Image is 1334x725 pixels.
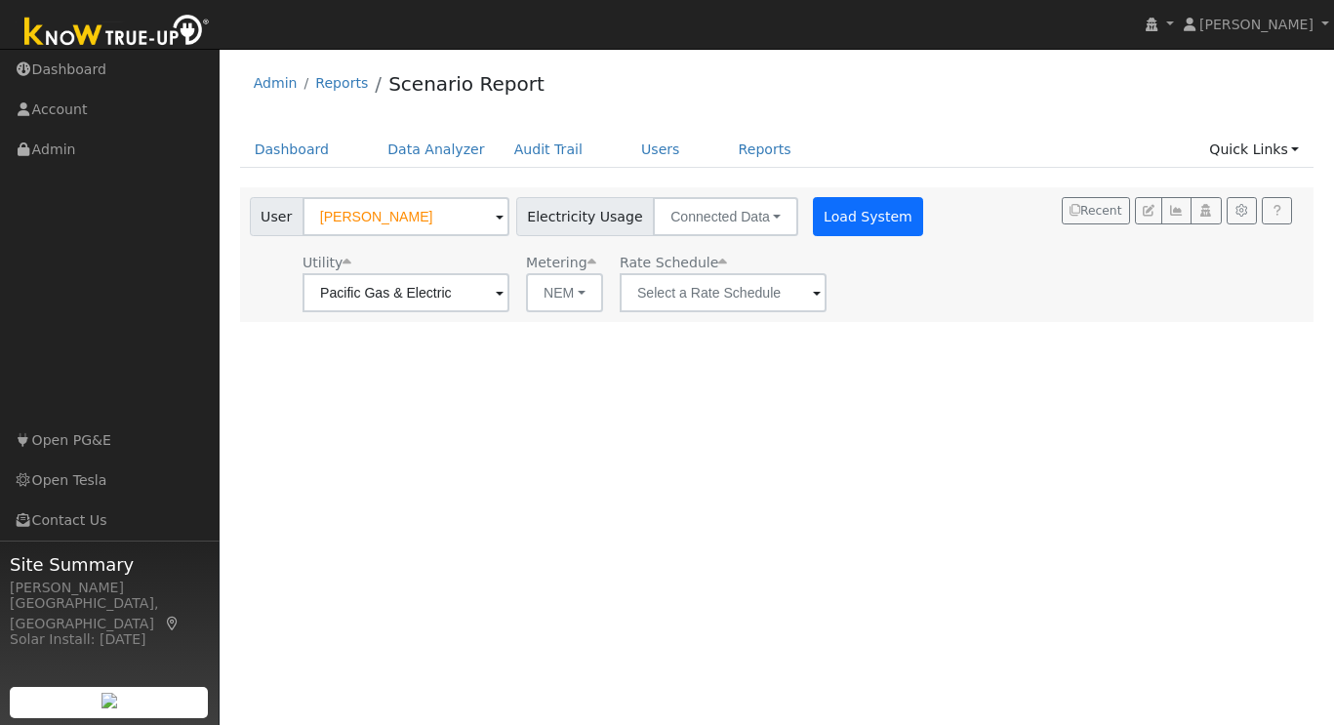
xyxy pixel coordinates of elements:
[516,197,654,236] span: Electricity Usage
[240,132,344,168] a: Dashboard
[10,551,209,578] span: Site Summary
[1227,197,1257,224] button: Settings
[10,629,209,650] div: Solar Install: [DATE]
[1194,132,1314,168] a: Quick Links
[620,255,727,270] span: Alias: None
[813,197,924,236] button: Load System
[1161,197,1192,224] button: Multi-Series Graph
[10,578,209,598] div: [PERSON_NAME]
[1135,197,1162,224] button: Edit User
[315,75,368,91] a: Reports
[254,75,298,91] a: Admin
[303,273,509,312] input: Select a Utility
[388,72,545,96] a: Scenario Report
[1191,197,1221,224] button: Login As
[164,616,182,631] a: Map
[500,132,597,168] a: Audit Trail
[101,693,117,708] img: retrieve
[15,11,220,55] img: Know True-Up
[1062,197,1130,224] button: Recent
[653,197,798,236] button: Connected Data
[1262,197,1292,224] a: Help Link
[303,253,509,273] div: Utility
[250,197,303,236] span: User
[373,132,500,168] a: Data Analyzer
[303,197,509,236] input: Select a User
[526,253,603,273] div: Metering
[620,273,827,312] input: Select a Rate Schedule
[10,593,209,634] div: [GEOGRAPHIC_DATA], [GEOGRAPHIC_DATA]
[627,132,695,168] a: Users
[724,132,806,168] a: Reports
[1199,17,1314,32] span: [PERSON_NAME]
[526,273,603,312] button: NEM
